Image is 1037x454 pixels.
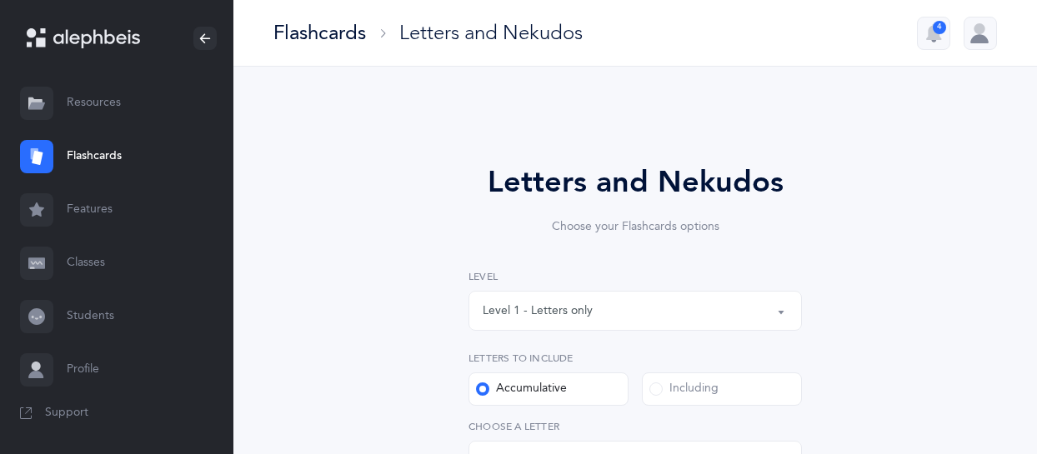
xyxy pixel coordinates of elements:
[468,351,802,366] label: Letters to include
[45,405,88,422] span: Support
[468,291,802,331] button: Level 1 - Letters only
[917,17,950,50] button: 4
[933,21,946,34] div: 4
[422,160,849,205] div: Letters and Nekudos
[273,19,366,47] div: Flashcards
[483,302,593,320] div: Level 1 - Letters only
[468,269,802,284] label: Level
[649,381,719,397] div: Including
[476,381,567,397] div: Accumulative
[399,19,583,47] div: Letters and Nekudos
[468,419,802,434] label: Choose a letter
[422,218,849,236] div: Choose your Flashcards options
